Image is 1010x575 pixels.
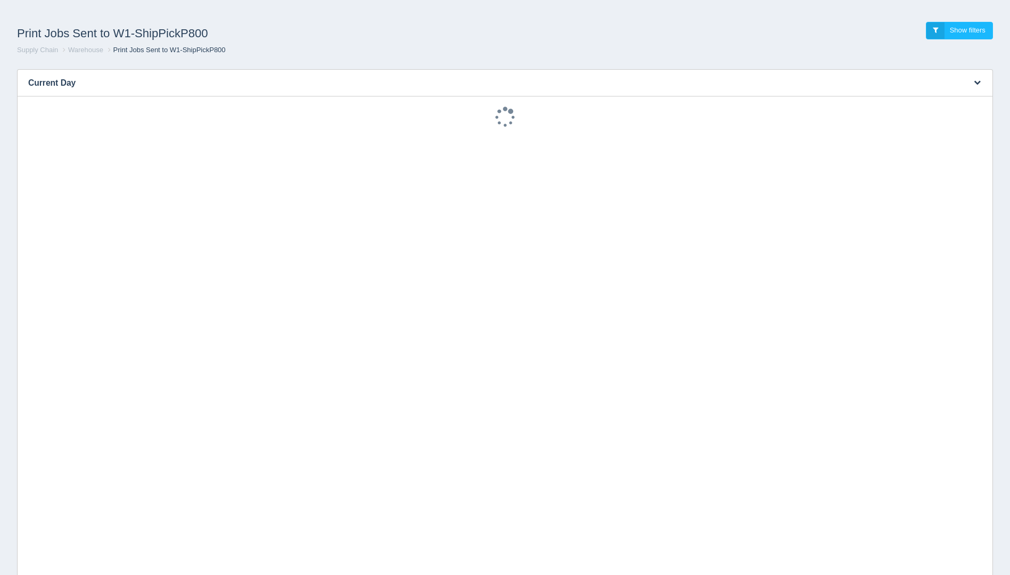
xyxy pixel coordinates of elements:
[950,26,986,34] span: Show filters
[105,45,226,55] li: Print Jobs Sent to W1-ShipPickP800
[68,46,103,54] a: Warehouse
[17,46,58,54] a: Supply Chain
[17,22,505,45] h1: Print Jobs Sent to W1-ShipPickP800
[18,70,960,96] h3: Current Day
[926,22,993,39] a: Show filters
